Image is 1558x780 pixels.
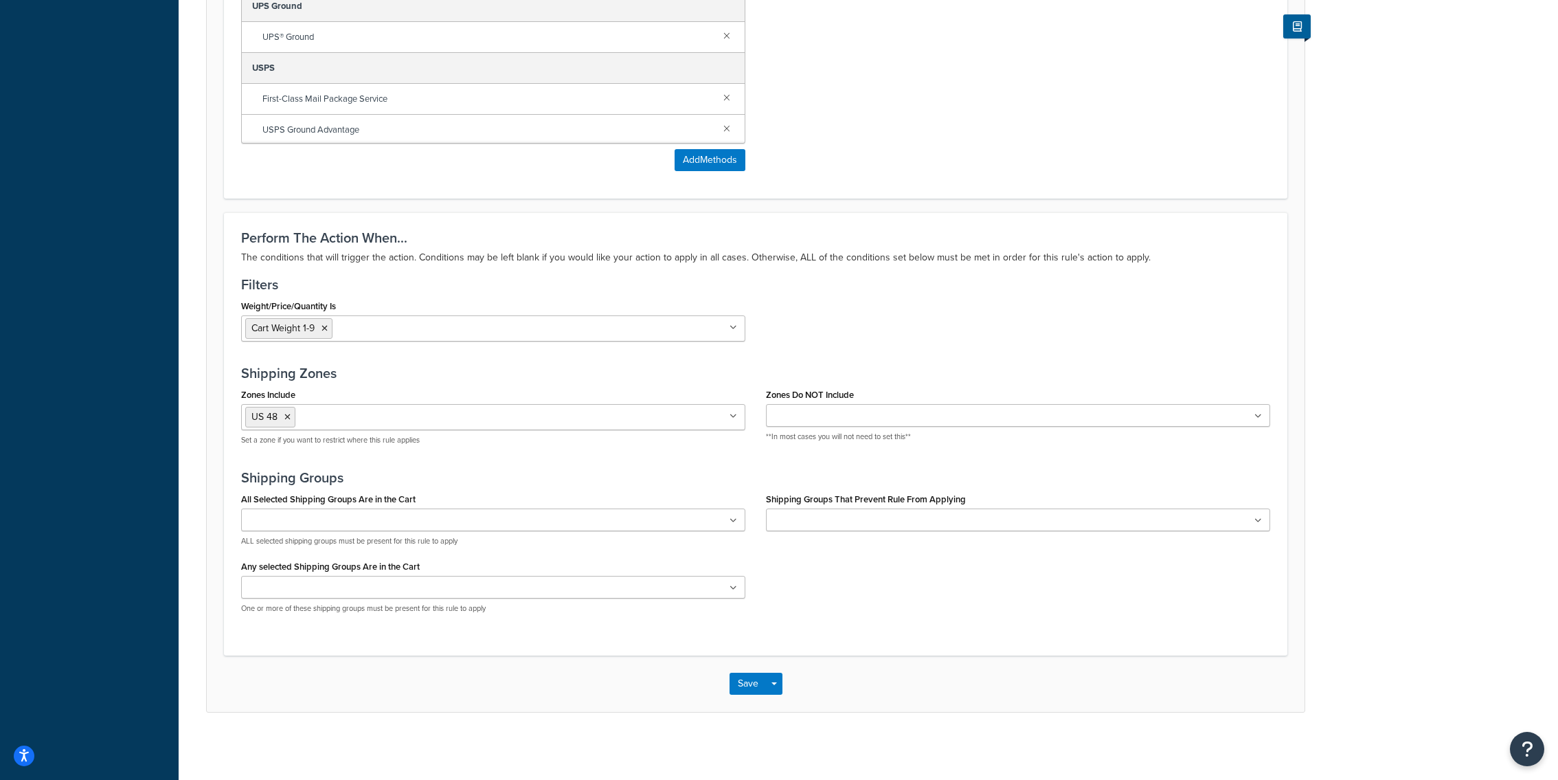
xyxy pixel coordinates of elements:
[241,390,295,400] label: Zones Include
[262,89,712,109] span: First-Class Mail Package Service
[1283,14,1311,38] button: Show Help Docs
[262,27,712,47] span: UPS® Ground
[241,603,745,614] p: One or more of these shipping groups must be present for this rule to apply
[675,149,745,171] button: AddMethods
[241,470,1270,485] h3: Shipping Groups
[766,494,966,504] label: Shipping Groups That Prevent Rule From Applying
[766,390,854,400] label: Zones Do NOT Include
[241,366,1270,381] h3: Shipping Zones
[241,494,416,504] label: All Selected Shipping Groups Are in the Cart
[241,435,745,445] p: Set a zone if you want to restrict where this rule applies
[730,673,767,695] button: Save
[251,410,278,424] span: US 48
[241,536,745,546] p: ALL selected shipping groups must be present for this rule to apply
[242,53,745,84] div: USPS
[241,561,420,572] label: Any selected Shipping Groups Are in the Cart
[241,301,336,311] label: Weight/Price/Quantity Is
[241,249,1270,266] p: The conditions that will trigger the action. Conditions may be left blank if you would like your ...
[766,432,1270,442] p: **In most cases you will not need to set this**
[262,120,712,140] span: USPS Ground Advantage
[1510,732,1544,766] button: Open Resource Center
[241,230,1270,245] h3: Perform The Action When...
[241,277,1270,292] h3: Filters
[251,321,315,335] span: Cart Weight 1-9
